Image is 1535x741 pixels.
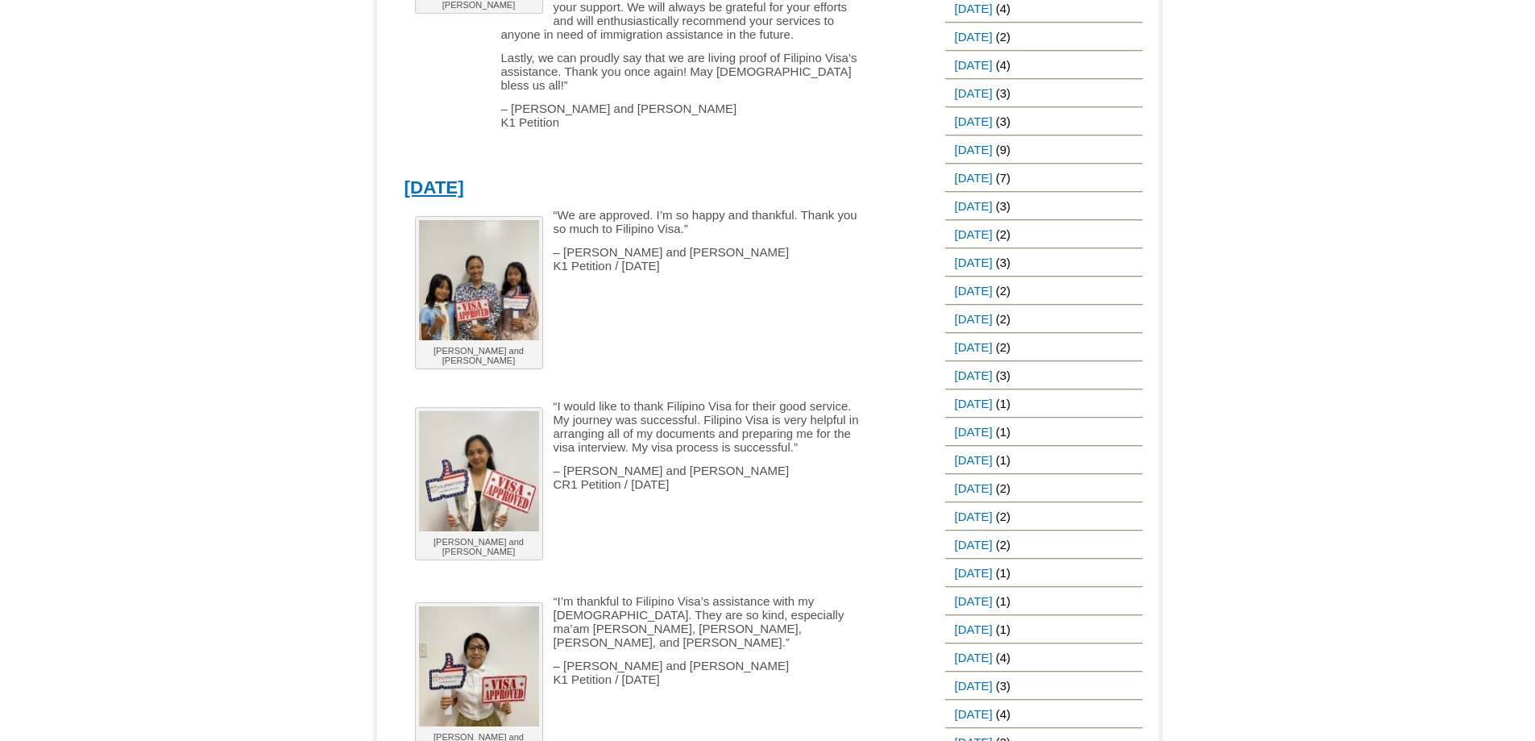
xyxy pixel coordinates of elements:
li: (2) [945,531,1143,559]
li: (3) [945,672,1143,700]
a: [DATE] [945,108,996,135]
p: Lastly, we can proudly say that we are living proof of Filipino Visa’s assistance. Thank you once... [404,51,867,92]
img: Steve and Florelyn [419,220,539,340]
li: (7) [945,164,1143,192]
li: (1) [945,446,1143,474]
li: (3) [945,79,1143,107]
a: [DATE] [945,23,996,50]
a: [DATE] [945,52,996,78]
span: – [PERSON_NAME] and [PERSON_NAME] CR1 Petition / [DATE] [554,464,790,491]
a: [DATE] [945,306,996,332]
a: [DATE] [945,221,996,248]
a: [DATE] [945,531,996,558]
a: [DATE] [945,418,996,445]
li: (2) [945,474,1143,502]
p: [PERSON_NAME] and [PERSON_NAME] [419,537,539,556]
a: [DATE] [945,334,996,360]
li: (1) [945,587,1143,615]
a: [DATE] [945,616,996,643]
li: (2) [945,23,1143,51]
a: [DATE] [945,277,996,304]
li: (9) [945,135,1143,164]
a: [DATE] [945,249,996,276]
a: [DATE] [945,475,996,502]
a: [DATE] [945,80,996,106]
span: – [PERSON_NAME] and [PERSON_NAME] K1 Petition / [DATE] [554,659,790,686]
li: (2) [945,220,1143,248]
li: (2) [945,305,1143,333]
img: Kenneth and Rosaliminda [419,606,539,726]
a: [DATE] [945,390,996,417]
li: (3) [945,107,1143,135]
span: – [PERSON_NAME] and [PERSON_NAME] K1 Petition [501,102,737,129]
a: [DATE] [945,164,996,191]
li: (1) [945,389,1143,418]
a: [DATE] [945,136,996,163]
p: “I’m thankful to Filipino Visa’s assistance with my [DEMOGRAPHIC_DATA]. They are so kind, especia... [404,594,867,649]
li: (2) [945,502,1143,531]
p: “I would like to thank Filipino Visa for their good service. My journey was successful. Filipino ... [404,399,867,454]
a: [DATE] [945,560,996,586]
a: [DATE] [945,193,996,219]
a: [DATE] [945,588,996,614]
li: (4) [945,643,1143,672]
li: (4) [945,700,1143,728]
li: (1) [945,418,1143,446]
a: [DATE] [945,701,996,727]
li: (1) [945,615,1143,643]
a: [DATE] [945,672,996,699]
li: (3) [945,192,1143,220]
li: (4) [945,51,1143,79]
li: (3) [945,361,1143,389]
a: [DATE] [945,503,996,530]
a: [DATE] [945,447,996,473]
p: “We are approved. I’m so happy and thankful. Thank you so much to Filipino Visa.” [404,208,867,235]
p: [PERSON_NAME] and [PERSON_NAME] [419,346,539,365]
li: (2) [945,333,1143,361]
a: [DATE] [404,177,464,198]
a: [DATE] [945,362,996,389]
li: (2) [945,277,1143,305]
li: (3) [945,248,1143,277]
img: Walter and Joyza [419,411,539,531]
li: (1) [945,559,1143,587]
span: – [PERSON_NAME] and [PERSON_NAME] K1 Petition / [DATE] [554,245,790,273]
a: [DATE] [945,644,996,671]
